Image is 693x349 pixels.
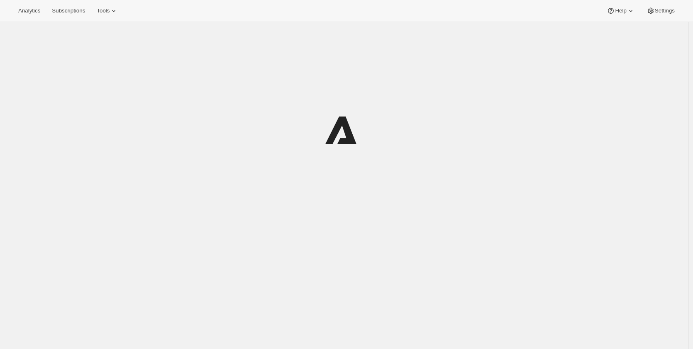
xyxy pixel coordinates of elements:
span: Settings [655,7,675,14]
button: Settings [642,5,680,17]
span: Analytics [18,7,40,14]
button: Help [602,5,639,17]
button: Tools [92,5,123,17]
span: Subscriptions [52,7,85,14]
span: Tools [97,7,110,14]
span: Help [615,7,626,14]
button: Subscriptions [47,5,90,17]
button: Analytics [13,5,45,17]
